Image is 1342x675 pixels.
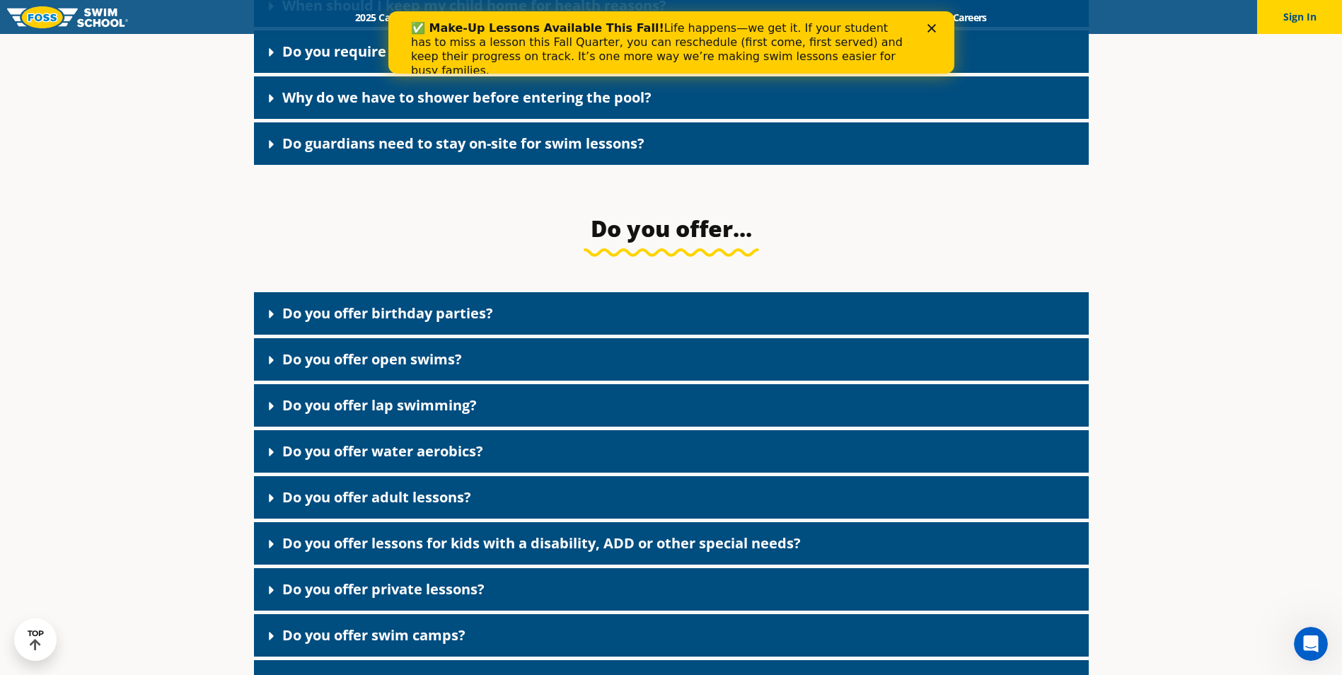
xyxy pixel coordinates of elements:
a: Swim Like [PERSON_NAME] [746,11,896,24]
iframe: Intercom live chat banner [388,11,954,74]
a: Do you offer lessons for kids with a disability, ADD or other special needs? [282,533,801,553]
a: Blog [896,11,940,24]
a: Do you offer lap swimming? [282,396,477,415]
a: About [PERSON_NAME] [615,11,746,24]
div: Do you offer water aerobics? [254,430,1089,473]
a: Do you offer adult lessons? [282,487,471,507]
h3: Do you offer... [337,214,1005,243]
a: Schools [432,11,491,24]
a: Do you offer birthday parties? [282,304,493,323]
a: Careers [940,11,999,24]
div: Why do we have to shower before entering the pool? [254,76,1089,119]
div: Close [539,13,553,21]
div: TOP [28,629,44,651]
div: Do you offer private lessons? [254,568,1089,611]
div: Do you offer open swims? [254,338,1089,381]
a: 2025 Calendar [343,11,432,24]
a: Do you offer swim camps? [282,625,465,645]
a: Do you offer open swims? [282,350,462,369]
a: Do you require children to be vaccinated to participate in lessons? [282,42,747,61]
div: Do you offer adult lessons? [254,476,1089,519]
div: Do guardians need to stay on-site for swim lessons? [254,122,1089,165]
a: Do you offer private lessons? [282,579,485,599]
a: Do guardians need to stay on-site for swim lessons? [282,134,644,153]
div: Do you require children to be vaccinated to participate in lessons? [254,30,1089,73]
div: Do you offer birthday parties? [254,292,1089,335]
div: Do you offer lessons for kids with a disability, ADD or other special needs? [254,522,1089,565]
a: Swim Path® Program [491,11,615,24]
a: Do you offer water aerobics? [282,442,483,461]
img: FOSS Swim School Logo [7,6,128,28]
b: ✅ Make-Up Lessons Available This Fall! [23,10,276,23]
div: Do you offer swim camps? [254,614,1089,657]
iframe: Intercom live chat [1294,627,1328,661]
div: Life happens—we get it. If your student has to miss a lesson this Fall Quarter, you can reschedul... [23,10,521,67]
div: Do you offer lap swimming? [254,384,1089,427]
a: Why do we have to shower before entering the pool? [282,88,652,107]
